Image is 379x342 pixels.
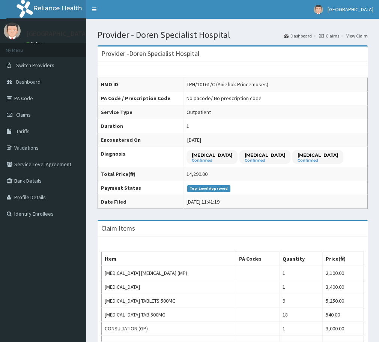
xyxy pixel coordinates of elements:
[322,308,364,322] td: 540.00
[322,252,364,266] th: Price(₦)
[187,136,201,143] span: [DATE]
[98,78,183,91] th: HMO ID
[102,280,236,294] td: [MEDICAL_DATA]
[102,294,236,308] td: [MEDICAL_DATA] TABLETS 500MG
[16,62,54,69] span: Switch Providers
[16,78,41,85] span: Dashboard
[16,128,30,135] span: Tariffs
[186,170,208,178] div: 14,290.00
[280,308,323,322] td: 18
[280,322,323,336] td: 1
[187,185,230,192] span: Top-Level Approved
[346,33,368,39] a: View Claim
[280,294,323,308] td: 9
[236,252,279,266] th: PA Codes
[284,33,312,39] a: Dashboard
[322,280,364,294] td: 3,400.00
[98,30,368,40] h1: Provider - Doren Specialist Hospital
[186,81,268,88] div: TPH/10161/C (Aniefiok Princemoses)
[98,105,183,119] th: Service Type
[98,91,183,105] th: PA Code / Prescription Code
[186,94,262,102] div: No pacode / No prescription code
[26,41,44,46] a: Online
[98,167,183,181] th: Total Price(₦)
[101,50,199,57] h3: Provider - Doren Specialist Hospital
[98,133,183,147] th: Encountered On
[98,195,183,209] th: Date Filed
[298,152,338,158] p: [MEDICAL_DATA]
[98,119,183,133] th: Duration
[186,198,220,205] div: [DATE] 11:41:19
[98,147,183,167] th: Diagnosis
[186,108,211,116] div: Outpatient
[245,152,285,158] p: [MEDICAL_DATA]
[102,322,236,336] td: CONSULTATION (GP)
[319,33,339,39] a: Claims
[16,111,31,118] span: Claims
[192,152,232,158] p: [MEDICAL_DATA]
[298,159,338,162] small: Confirmed
[98,181,183,195] th: Payment Status
[102,266,236,280] td: [MEDICAL_DATA] [MEDICAL_DATA] (MP)
[280,280,323,294] td: 1
[280,266,323,280] td: 1
[322,322,364,336] td: 3,000.00
[245,159,285,162] small: Confirmed
[328,6,373,13] span: [GEOGRAPHIC_DATA]
[102,308,236,322] td: [MEDICAL_DATA] TAB 500MG
[192,159,232,162] small: Confirmed
[4,22,21,39] img: User Image
[322,266,364,280] td: 2,100.00
[102,252,236,266] th: Item
[322,294,364,308] td: 5,250.00
[186,122,189,130] div: 1
[280,252,323,266] th: Quantity
[26,30,88,37] p: [GEOGRAPHIC_DATA]
[314,5,323,14] img: User Image
[101,225,135,232] h3: Claim Items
